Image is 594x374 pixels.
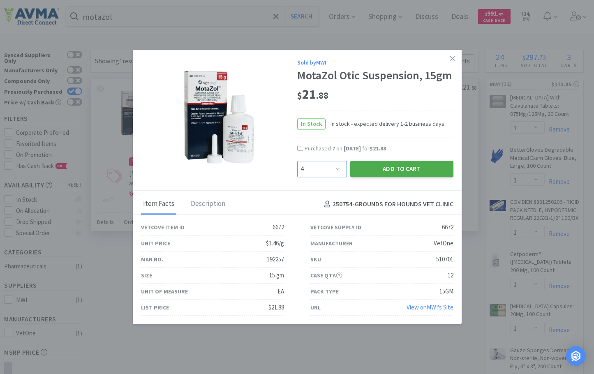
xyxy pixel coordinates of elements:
[189,194,227,215] div: Description
[310,271,342,280] div: Case Qty.
[298,119,325,129] span: In Stock
[273,223,284,233] div: 6672
[566,346,586,366] div: Open Intercom Messenger
[141,303,169,312] div: List Price
[269,271,284,281] div: 15 gm
[141,223,185,232] div: Vetcove Item ID
[316,90,328,101] span: . 88
[141,271,152,280] div: Size
[370,145,386,152] span: $21.88
[310,287,339,296] div: Pack Type
[277,287,284,297] div: EA
[141,255,163,264] div: Man No.
[310,223,361,232] div: Vetcove Supply ID
[297,58,453,67] div: Sold by MWI
[326,119,444,128] span: In stock - expected delivery 1-2 business days
[178,64,261,171] img: 778284ff023a4075b49f3603f627d4dd_6672.jpeg
[297,90,302,101] span: $
[266,239,284,249] div: $1.46/g
[442,223,453,233] div: 6672
[141,287,188,296] div: Unit of Measure
[297,69,453,83] div: MotaZol Otic Suspension, 15gm
[350,161,453,177] button: Add to Cart
[407,304,453,312] a: View onMWI's Site
[310,239,353,248] div: Manufacturer
[310,303,321,312] div: URL
[310,255,321,264] div: SKU
[305,145,453,153] div: Purchased on for
[332,145,335,152] span: 7
[439,287,453,297] div: 15GM
[321,199,453,210] h4: 250754 - GROUNDS FOR HOUNDS VET CLINIC
[448,271,453,281] div: 12
[141,194,176,215] div: Item Facts
[267,255,284,265] div: 192257
[297,86,328,102] span: 21
[436,255,453,265] div: 510701
[141,239,170,248] div: Unit Price
[344,145,361,152] span: [DATE]
[434,239,453,249] div: VetOne
[268,303,284,313] div: $21.88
